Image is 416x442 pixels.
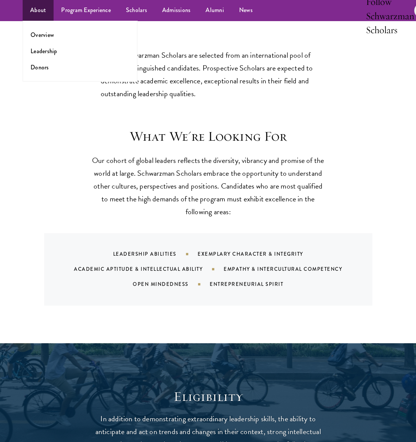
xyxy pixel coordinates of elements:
a: Overview [31,31,54,39]
a: Donors [31,63,49,72]
h2: Eligibility [91,388,325,405]
div: Exemplary Character & Integrity [198,250,322,258]
div: Open Mindedness [133,281,210,288]
div: Leadership Abilities [113,250,198,258]
div: Academic Aptitude & Intellectual Ability [74,266,224,273]
h3: What We're Looking For [91,128,325,144]
a: Leadership [31,47,57,55]
div: Empathy & Intercultural Competency [224,266,361,273]
div: Entrepreneurial Spirit [210,281,302,288]
p: Schwarzman Scholars are selected from an international pool of distinguished candidates. Prospect... [101,37,316,100]
p: Our cohort of global leaders reflects the diversity, vibrancy and promise of the world at large. ... [91,154,325,218]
